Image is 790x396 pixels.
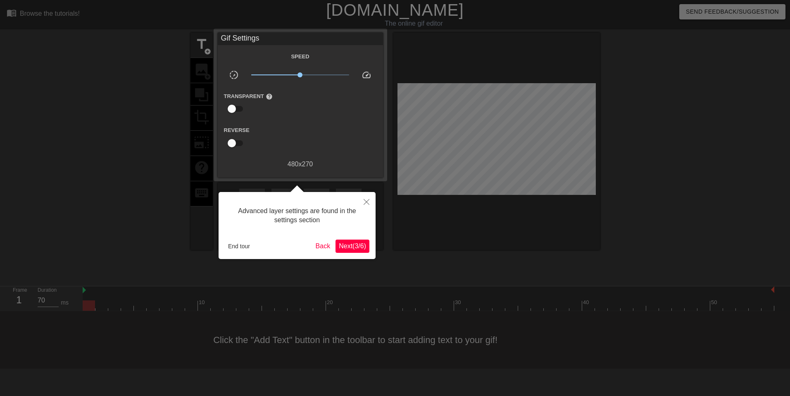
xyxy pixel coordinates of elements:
[357,192,376,211] button: Close
[339,242,366,250] span: Next ( 3 / 6 )
[225,198,369,233] div: Advanced layer settings are found in the settings section
[336,240,369,253] button: Next
[225,240,253,252] button: End tour
[312,240,334,253] button: Back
